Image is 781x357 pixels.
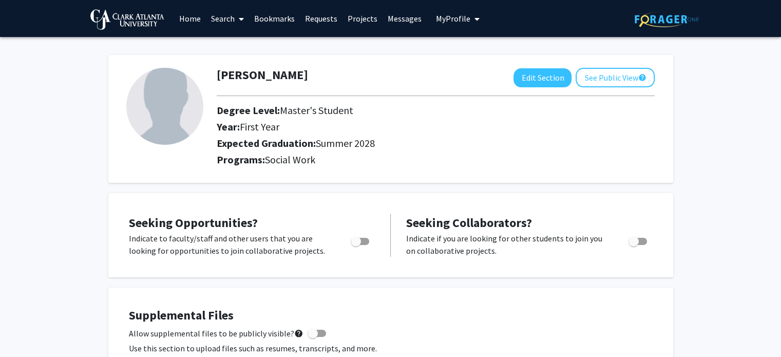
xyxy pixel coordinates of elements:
span: Seeking Opportunities? [129,215,258,231]
mat-icon: help [638,71,646,84]
img: Profile Picture [126,68,203,145]
span: Social Work [265,153,315,166]
h2: Programs: [217,154,655,166]
a: Search [206,1,249,36]
a: Requests [300,1,342,36]
img: Clark Atlanta University Logo [90,9,164,30]
span: Seeking Collaborators? [406,215,532,231]
a: Bookmarks [249,1,300,36]
a: Messages [383,1,427,36]
div: Toggle [624,232,653,248]
h2: Expected Graduation: [217,137,605,149]
h2: Degree Level: [217,104,605,117]
div: Toggle [347,232,375,248]
button: See Public View [576,68,655,87]
h1: [PERSON_NAME] [217,68,308,83]
iframe: Chat [8,311,44,349]
span: Master's Student [280,104,353,117]
img: ForagerOne Logo [635,11,699,27]
mat-icon: help [294,327,303,340]
span: First Year [240,120,279,133]
a: Projects [342,1,383,36]
h4: Supplemental Files [129,308,653,323]
a: Home [174,1,206,36]
span: My Profile [436,13,470,24]
span: Allow supplemental files to be publicly visible? [129,327,303,340]
button: Edit Section [513,68,572,87]
p: Indicate if you are looking for other students to join you on collaborative projects. [406,232,609,257]
span: Summer 2028 [316,137,375,149]
p: Use this section to upload files such as resumes, transcripts, and more. [129,342,653,354]
p: Indicate to faculty/staff and other users that you are looking for opportunities to join collabor... [129,232,331,257]
h2: Year: [217,121,605,133]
